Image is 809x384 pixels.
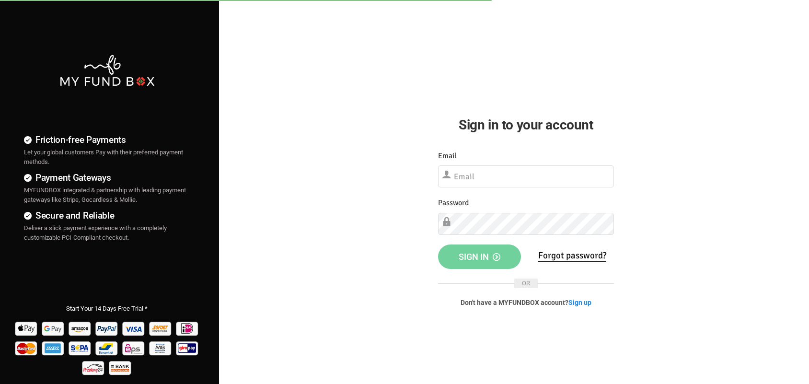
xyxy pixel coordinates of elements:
[175,338,200,358] img: giropay
[121,338,147,358] img: EPS Pay
[68,338,93,358] img: sepa Pay
[148,318,173,338] img: Sofort Pay
[59,54,155,87] img: mfbwhite.png
[148,338,173,358] img: mb Pay
[14,338,39,358] img: Mastercard Pay
[438,197,469,209] label: Password
[24,133,190,147] h4: Friction-free Payments
[94,318,120,338] img: Paypal
[538,250,606,262] a: Forgot password?
[175,318,200,338] img: Ideal Pay
[568,299,591,306] a: Sign up
[438,150,457,162] label: Email
[108,358,133,377] img: banktransfer
[459,252,500,262] span: Sign in
[514,279,538,288] span: OR
[24,186,186,203] span: MYFUNDBOX integrated & partnership with leading payment gateways like Stripe, Gocardless & Mollie.
[81,358,106,377] img: p24 Pay
[438,115,614,135] h2: Sign in to your account
[41,318,66,338] img: Google Pay
[438,244,521,269] button: Sign in
[24,149,183,165] span: Let your global customers Pay with their preferred payment methods.
[121,318,147,338] img: Visa
[68,318,93,338] img: Amazon
[41,338,66,358] img: american_express Pay
[24,171,190,185] h4: Payment Gateways
[438,165,614,187] input: Email
[438,298,614,307] p: Don't have a MYFUNDBOX account?
[94,338,120,358] img: Bancontact Pay
[24,224,167,241] span: Deliver a slick payment experience with a completely customizable PCI-Compliant checkout.
[14,318,39,338] img: Apple Pay
[24,209,190,222] h4: Secure and Reliable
